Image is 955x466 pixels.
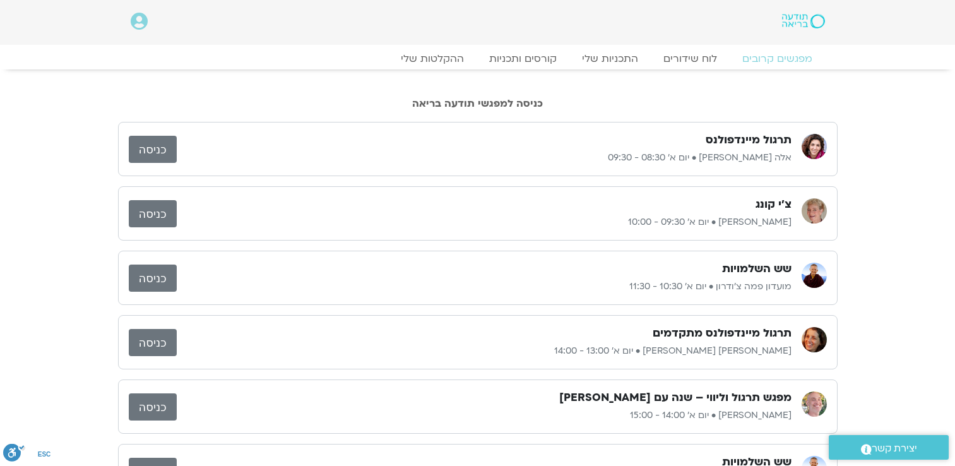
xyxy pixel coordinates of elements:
p: [PERSON_NAME] [PERSON_NAME] • יום א׳ 13:00 - 14:00 [177,344,792,359]
p: [PERSON_NAME] • יום א׳ 14:00 - 15:00 [177,408,792,423]
h3: מפגש תרגול וליווי – שנה עם [PERSON_NAME] [559,390,792,405]
span: יצירת קשר [872,440,917,457]
a: יצירת קשר [829,435,949,460]
a: כניסה [129,329,177,356]
h3: תרגול מיינדפולנס מתקדמים [653,326,792,341]
a: לוח שידורים [651,52,730,65]
h3: תרגול מיינדפולנס [706,133,792,148]
a: כניסה [129,200,177,227]
a: קורסים ותכניות [477,52,569,65]
p: מועדון פמה צ'ודרון • יום א׳ 10:30 - 11:30 [177,279,792,294]
a: כניסה [129,265,177,292]
img: רון אלון [802,391,827,417]
h3: צ'י קונג [756,197,792,212]
img: חני שלם [802,198,827,224]
a: כניסה [129,136,177,163]
a: מפגשים קרובים [730,52,825,65]
img: מועדון פמה צ'ודרון [802,263,827,288]
img: סיגל בירן אבוחצירה [802,327,827,352]
h2: כניסה למפגשי תודעה בריאה [118,98,838,109]
img: אלה טולנאי [802,134,827,159]
a: כניסה [129,393,177,421]
a: התכניות שלי [569,52,651,65]
a: ההקלטות שלי [388,52,477,65]
p: אלה [PERSON_NAME] • יום א׳ 08:30 - 09:30 [177,150,792,165]
p: [PERSON_NAME] • יום א׳ 09:30 - 10:00 [177,215,792,230]
nav: Menu [131,52,825,65]
h3: שש השלמויות [722,261,792,277]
